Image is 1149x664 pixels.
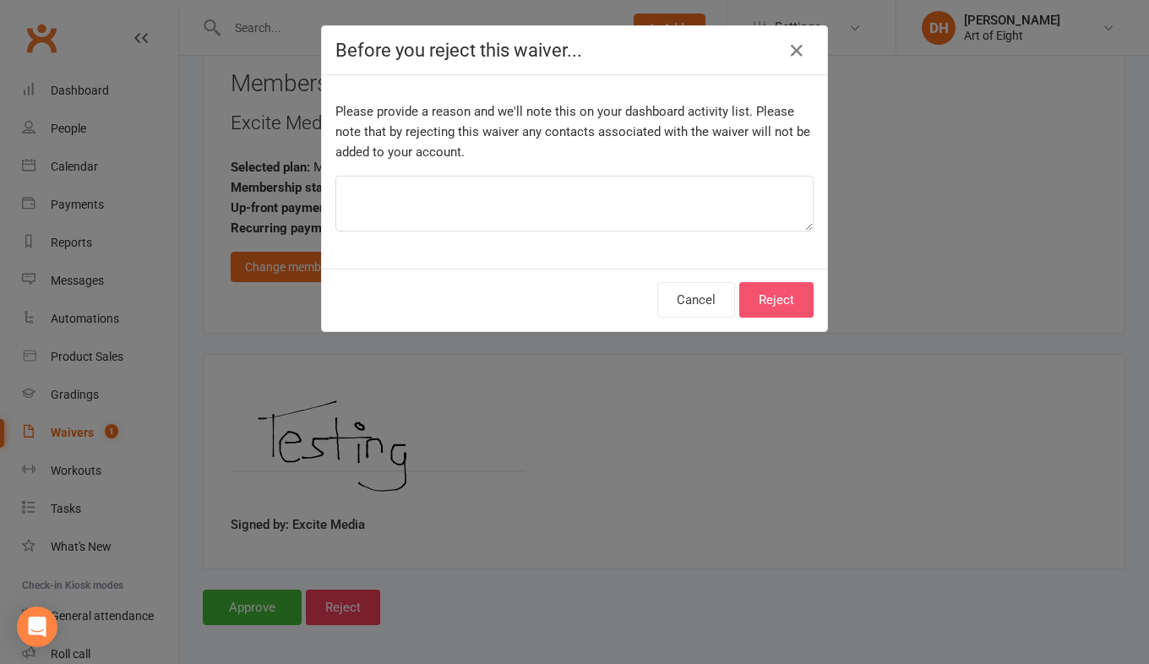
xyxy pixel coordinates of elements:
div: Open Intercom Messenger [17,607,57,647]
p: Please provide a reason and we'll note this on your dashboard activity list. Please note that by ... [335,101,814,162]
h4: Before you reject this waiver... [335,40,814,61]
button: Cancel [657,282,735,318]
button: Reject [739,282,814,318]
button: Close [783,37,810,64]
